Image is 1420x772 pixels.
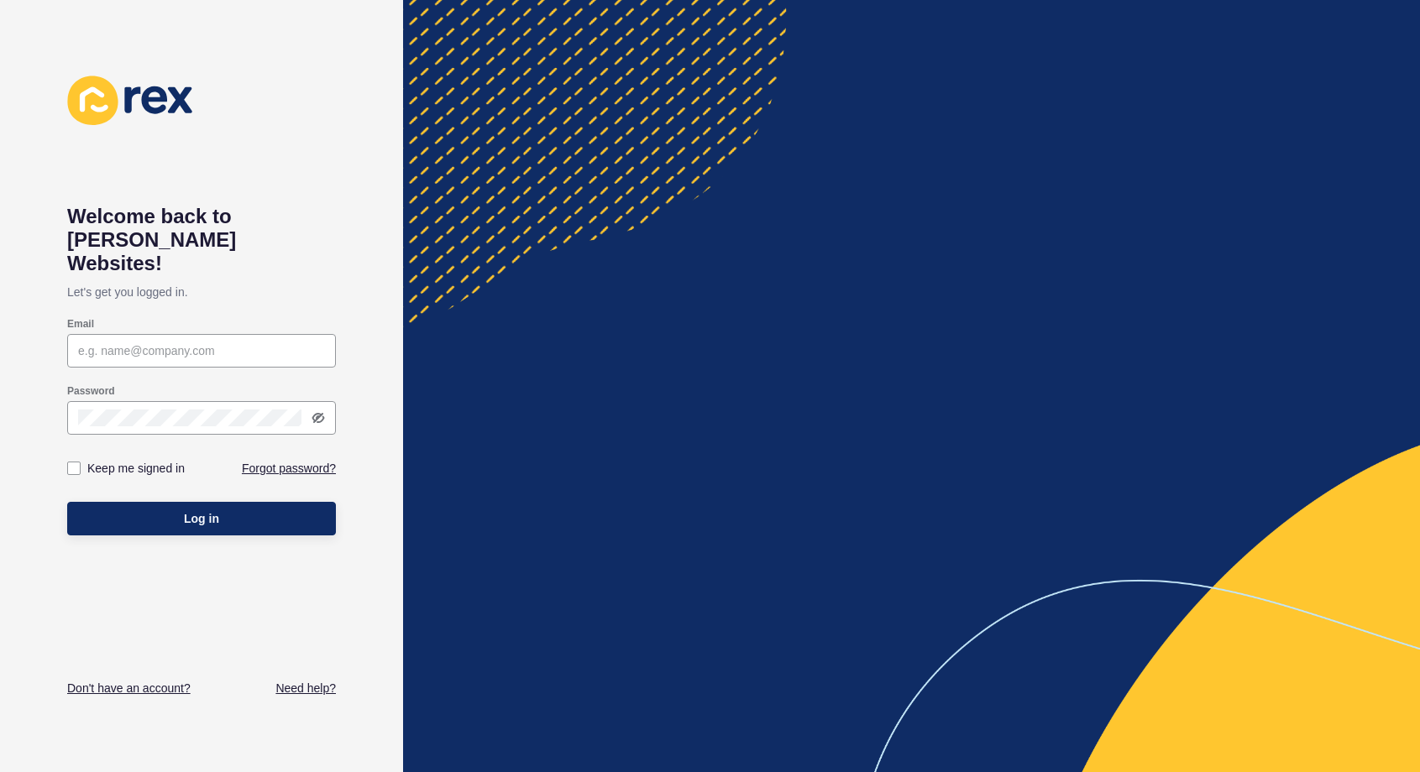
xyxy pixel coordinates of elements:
[78,342,325,359] input: e.g. name@company.com
[242,460,336,477] a: Forgot password?
[67,384,115,398] label: Password
[67,317,94,331] label: Email
[87,460,185,477] label: Keep me signed in
[67,205,336,275] h1: Welcome back to [PERSON_NAME] Websites!
[275,680,336,696] a: Need help?
[67,502,336,535] button: Log in
[67,275,336,309] p: Let's get you logged in.
[67,680,191,696] a: Don't have an account?
[184,510,219,527] span: Log in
